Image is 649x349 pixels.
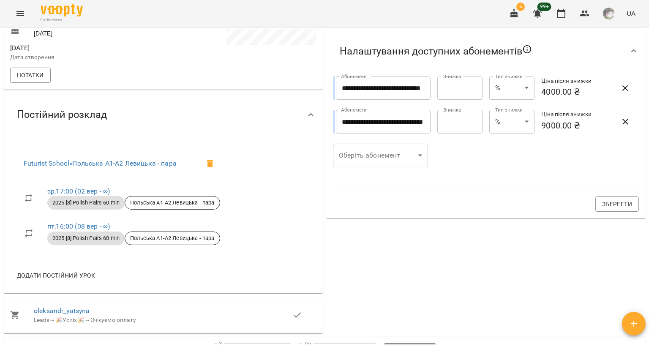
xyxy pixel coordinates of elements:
span: Видалити клієнта з групи Польська А1-А2 Левицька - пара для курсу Польська А1-А2 Левицька - пара? [200,153,220,174]
span: UA [627,9,635,18]
span: 2025 [8] Polish Pairs 60 min [47,199,125,207]
img: Voopty Logo [41,4,83,16]
span: Налаштування доступних абонементів [340,44,532,58]
div: % [489,110,534,134]
span: 99+ [537,3,551,11]
a: ср,17:00 (02 вер - ∞) [47,187,110,195]
div: Налаштування доступних абонементів [326,29,646,73]
span: Зберегти [602,199,632,209]
span: Польська А1-А2 Левицька - пара [125,199,219,207]
img: e3906ac1da6b2fc8356eee26edbd6dfe.jpg [603,8,615,19]
a: пт,16:00 (08 вер - ∞) [47,222,110,230]
button: UA [623,5,639,21]
button: Зберегти [595,196,639,212]
h6: 4000.00 ₴ [541,85,613,98]
h6: Ціна після знижки [541,76,613,86]
h6: 9000.00 ₴ [541,119,613,132]
div: ​ [333,144,428,167]
svg: Якщо не обрано жодного, клієнт зможе побачити всі публічні абонементи [522,44,532,55]
div: [DATE] [8,24,163,39]
div: Польська А1-А2 Левицька - пара [125,196,220,210]
span: Додати постійний урок [17,270,95,281]
span: Польська А1-А2 Левицька - пара [125,234,219,242]
div: Польська А1-А2 Левицька - пара [125,232,220,245]
span: → [49,316,55,323]
h6: Ціна після знижки [541,110,613,119]
div: % [489,76,534,100]
a: Futurist School»Польська А1-А2 Левицька - пара [24,159,177,167]
a: oleksandr_yatsyna [34,307,90,315]
button: Нотатки [10,68,51,83]
button: Menu [10,3,30,24]
span: [DATE] [10,43,161,53]
div: Leads 🎉Успіх🎉 Очікуємо оплату [34,316,292,324]
div: Постійний розклад [3,93,323,136]
p: Дата створення [10,53,161,62]
span: → [85,316,90,323]
span: Постійний розклад [17,108,107,121]
span: 2025 [8] Polish Pairs 60 min [47,234,125,242]
span: For Business [41,17,83,23]
span: 6 [516,3,525,11]
button: Додати постійний урок [14,268,98,283]
span: Нотатки [17,70,44,80]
